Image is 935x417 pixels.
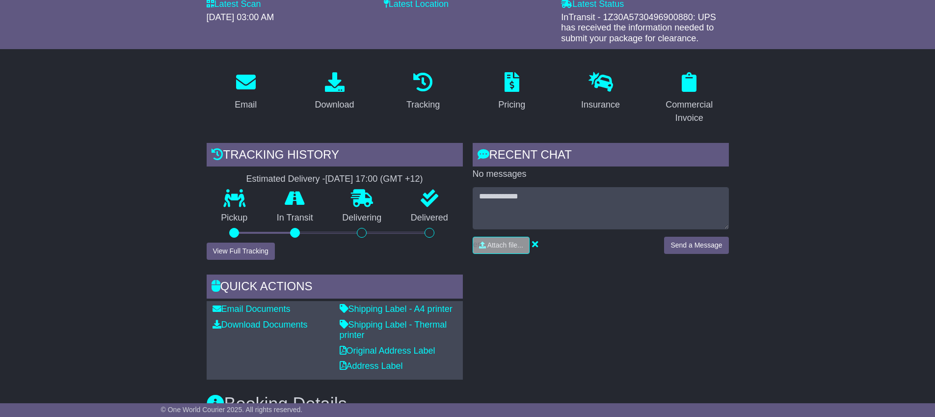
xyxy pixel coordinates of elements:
button: Send a Message [664,237,728,254]
h3: Booking Details [207,394,729,414]
a: Email Documents [213,304,291,314]
p: In Transit [262,213,328,223]
p: Delivered [396,213,463,223]
div: Insurance [581,98,620,111]
div: Download [315,98,354,111]
a: Address Label [340,361,403,371]
div: Quick Actions [207,275,463,301]
a: Download Documents [213,320,308,330]
p: Pickup [207,213,263,223]
div: Estimated Delivery - [207,174,463,185]
span: © One World Courier 2025. All rights reserved. [161,406,303,414]
a: Shipping Label - A4 printer [340,304,453,314]
a: Download [308,69,360,115]
span: InTransit - 1Z30A5730496900880: UPS has received the information needed to submit your package fo... [561,12,716,43]
a: Email [228,69,263,115]
a: Insurance [575,69,626,115]
div: Email [235,98,257,111]
a: Pricing [492,69,532,115]
a: Tracking [400,69,446,115]
div: Tracking [406,98,440,111]
a: Commercial Invoice [650,69,729,128]
p: Delivering [328,213,397,223]
a: Shipping Label - Thermal printer [340,320,447,340]
span: [DATE] 03:00 AM [207,12,274,22]
div: Commercial Invoice [656,98,722,125]
a: Original Address Label [340,346,435,356]
p: No messages [473,169,729,180]
div: RECENT CHAT [473,143,729,169]
div: [DATE] 17:00 (GMT +12) [325,174,423,185]
button: View Full Tracking [207,243,275,260]
div: Tracking history [207,143,463,169]
div: Pricing [498,98,525,111]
